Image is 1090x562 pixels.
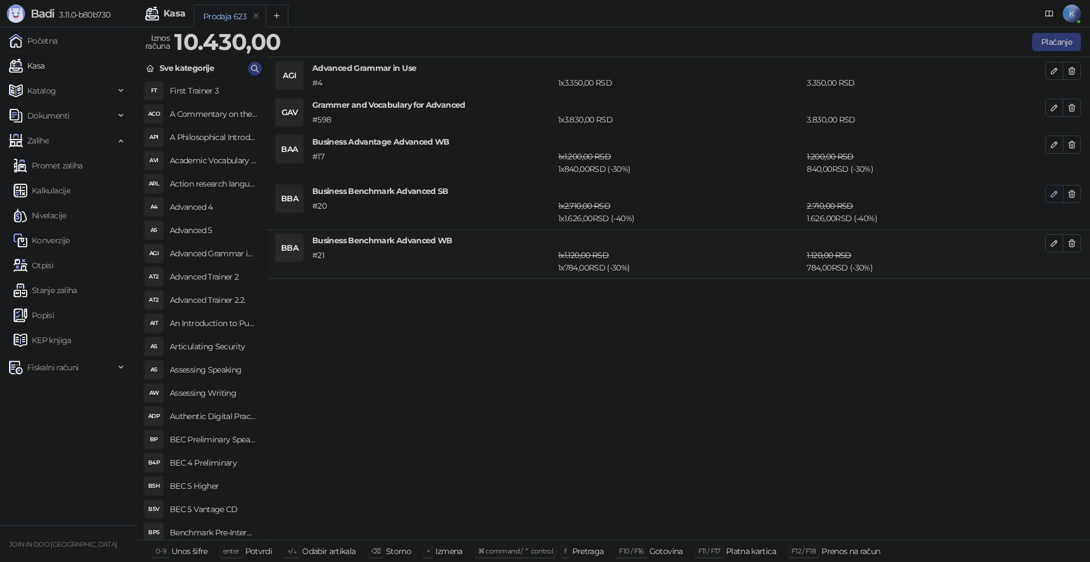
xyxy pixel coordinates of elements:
div: 3.830,00 RSD [804,113,1047,126]
div: Sve kategorije [160,62,214,74]
div: AT2 [145,268,163,286]
div: Potvrdi [245,544,272,559]
span: ↑/↓ [287,547,296,555]
div: Gotovina [649,544,683,559]
div: AW [145,384,163,402]
div: ADP [145,407,163,425]
a: Početna [9,29,58,52]
div: A5 [145,221,163,239]
h4: Benchmark Pre-Intermediate SB [170,523,257,542]
div: 784,00 RSD (- 30 %) [804,249,1047,274]
h4: BEC 4 Preliminary [170,454,257,472]
div: # 598 [310,113,556,126]
div: 1 x 3.350,00 RSD [556,77,804,89]
a: Dokumentacija [1040,5,1058,23]
div: B5V [145,500,163,518]
span: F10 / F16 [619,547,643,555]
h4: An Introduction to Public International Law [170,314,257,332]
h4: Business Advantage Advanced WB [312,136,1045,148]
h4: Action research language teaching [170,175,257,193]
div: # 17 [310,150,556,175]
div: FT [145,82,163,100]
h4: BEC Preliminary Speaking Test [170,430,257,449]
button: Add tab [266,5,288,27]
span: 2.710,00 RSD [807,201,853,211]
div: AT2 [145,291,163,309]
div: 1.626,00 RSD (- 40 %) [804,200,1047,225]
a: Kalkulacije [14,179,70,202]
h4: Advanced Trainer 2 [170,268,257,286]
a: Kasa [9,54,44,77]
span: f [564,547,566,555]
h4: Advanced 4 [170,198,257,216]
div: Iznos računa [143,31,172,53]
span: 0-9 [156,547,166,555]
span: F12 / F18 [791,547,816,555]
div: Kasa [163,9,185,18]
span: 1.120,00 RSD [807,250,851,260]
span: ⌫ [371,547,380,555]
div: Pretraga [572,544,604,559]
h4: BEC 5 Higher [170,477,257,495]
div: Storno [386,544,411,559]
div: AGI [145,244,163,263]
div: Izmena [435,544,462,559]
div: Prodaja 623 [203,10,246,23]
div: AGI [276,62,303,89]
h4: Assessing Speaking [170,361,257,379]
h4: Grammer and Vocabulary for Advanced [312,99,1045,111]
div: AIT [145,314,163,332]
span: 1 x 1.200,00 RSD [558,151,611,162]
div: B4P [145,454,163,472]
div: 1 x 1.626,00 RSD (- 40 %) [556,200,804,225]
h4: Advanced Trainer 2.2. [170,291,257,309]
div: # 4 [310,77,556,89]
span: F11 / F17 [698,547,720,555]
h4: Academic Vocabulary in Use [170,151,257,170]
div: # 21 [310,249,556,274]
h4: Advanced Grammar in Use [312,62,1045,74]
h4: Business Benchmark Advanced SB [312,185,1045,197]
div: Platna kartica [726,544,776,559]
a: Konverzije [14,229,70,252]
h4: BEC 5 Vantage CD [170,500,257,518]
a: Nivelacije [14,204,66,227]
a: Stanje zaliha [14,279,77,302]
button: remove [249,11,263,21]
h4: Business Benchmark Advanced WB [312,234,1045,247]
span: Zalihe [27,129,49,152]
span: ⌘ command / ⌃ control [478,547,554,555]
div: BP [145,430,163,449]
span: Katalog [27,79,56,102]
a: Promet zaliha [14,154,83,177]
div: AS [145,337,163,356]
h4: Authentic Digital Practice Tests, Static online 1ed [170,407,257,425]
div: AS [145,361,163,379]
h4: Advanced Grammar in Use [170,244,257,263]
h4: Articulating Security [170,337,257,356]
div: ARL [145,175,163,193]
div: BPS [145,523,163,542]
img: Logo [7,5,25,23]
div: # 20 [310,200,556,225]
div: AVI [145,151,163,170]
span: + [426,547,430,555]
div: 3.350,00 RSD [804,77,1047,89]
div: 1 x 3.830,00 RSD [556,113,804,126]
a: Otpisi [14,254,53,277]
div: Odabir artikala [302,544,355,559]
div: 1 x 840,00 RSD (- 30 %) [556,150,804,175]
div: Prenos na račun [821,544,880,559]
div: API [145,128,163,146]
small: JOIN IN DOO [GEOGRAPHIC_DATA] [9,540,117,548]
span: Badi [31,7,54,20]
span: K [1063,5,1081,23]
span: Dokumenti [27,104,69,127]
span: enter [223,547,240,555]
strong: 10.430,00 [174,28,280,56]
span: 1.200,00 RSD [807,151,853,162]
h4: Assessing Writing [170,384,257,402]
button: Plaćanje [1032,33,1081,51]
div: BAA [276,136,303,163]
span: 1 x 2.710,00 RSD [558,201,610,211]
